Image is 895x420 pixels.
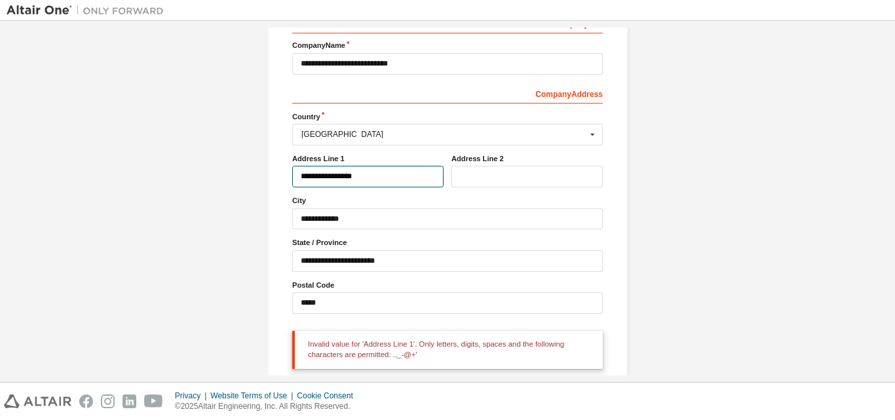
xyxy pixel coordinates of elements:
[292,195,603,206] label: City
[175,391,210,401] div: Privacy
[79,394,93,408] img: facebook.svg
[292,83,603,104] div: Company Address
[297,391,360,401] div: Cookie Consent
[451,153,603,164] label: Address Line 2
[301,130,586,138] div: [GEOGRAPHIC_DATA]
[175,401,361,412] p: © 2025 Altair Engineering, Inc. All Rights Reserved.
[292,111,603,122] label: Country
[101,394,115,408] img: instagram.svg
[292,40,603,50] label: Company Name
[144,394,163,408] img: youtube.svg
[292,331,603,370] div: Invalid value for 'Address Line 1'. Only letters, digits, spaces and the following characters are...
[210,391,297,401] div: Website Terms of Use
[123,394,136,408] img: linkedin.svg
[7,4,170,17] img: Altair One
[292,280,603,290] label: Postal Code
[292,237,603,248] label: State / Province
[292,153,444,164] label: Address Line 1
[4,394,71,408] img: altair_logo.svg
